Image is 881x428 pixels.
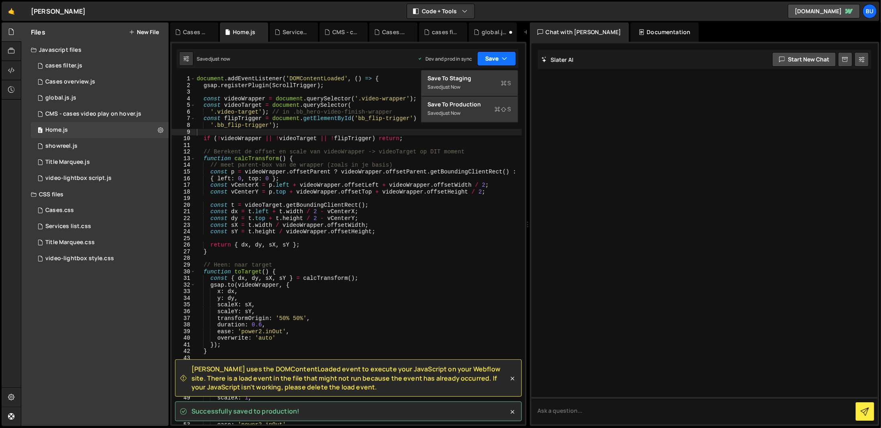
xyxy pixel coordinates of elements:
a: 🤙 [2,2,21,21]
div: 33 [172,288,195,295]
div: 35 [172,302,195,308]
div: 16080/45757.css [31,202,169,218]
div: CMS - cases video play on hover.js [45,110,141,118]
h2: Slater AI [542,56,574,63]
div: 40 [172,335,195,342]
div: 12 [172,149,195,155]
button: Start new chat [772,52,836,67]
div: global.js.js [482,28,507,36]
div: 1 [172,75,195,82]
div: cases filter.js [432,28,458,36]
div: 27 [172,249,195,255]
div: 26 [172,242,195,249]
div: just now [211,55,230,62]
div: 16080/43931.js [31,154,169,170]
div: 28 [172,255,195,262]
div: 38 [172,322,195,328]
div: 45 [172,368,195,375]
div: just now [442,110,461,116]
div: 41 [172,342,195,349]
div: Chat with [PERSON_NAME] [530,22,629,42]
button: Code + Tools [407,4,474,18]
div: 6 [172,109,195,116]
div: just now [442,84,461,90]
div: Documentation [631,22,698,42]
div: 16080/43136.js [31,122,169,138]
div: Home.js [45,126,68,134]
div: 23 [172,222,195,229]
div: CSS files [21,186,169,202]
div: 18 [172,189,195,196]
div: 43 [172,355,195,362]
span: Successfully saved to production! [191,407,299,416]
div: CMS - cases video play on hover.js [332,28,358,36]
div: 10 [172,135,195,142]
div: 37 [172,315,195,322]
div: 16080/45708.js [31,90,169,106]
div: Cases.css [382,28,408,36]
div: Cases overview.js [31,74,169,90]
div: Saved [197,55,230,62]
div: 52 [172,415,195,422]
div: 16 [172,175,195,182]
div: global.js.js [45,94,76,102]
div: New File [523,28,557,36]
div: 7 [172,115,195,122]
div: Saved [428,108,511,118]
div: Javascript files [21,42,169,58]
div: 34 [172,295,195,302]
div: 50 [172,402,195,408]
div: 13 [172,155,195,162]
div: 16080/43141.js [31,106,169,122]
div: 29 [172,262,195,269]
div: 32 [172,282,195,289]
div: 48 [172,388,195,395]
div: cases filter.js [45,62,82,69]
div: 16080/46118.css [31,218,169,234]
div: Dev and prod in sync [417,55,472,62]
div: 11 [172,142,195,149]
div: 9 [172,129,195,136]
span: 0 [38,128,43,134]
div: Home.js [233,28,255,36]
div: 46 [172,375,195,382]
div: 30 [172,269,195,275]
div: Services list.css [45,223,91,230]
div: 16080/44245.js [31,58,169,74]
div: 19 [172,195,195,202]
a: Bu [863,4,877,18]
div: Save to Production [428,100,511,108]
div: 8 [172,122,195,129]
span: [PERSON_NAME] uses the DOMContentLoaded event to execute your JavaScript on your Webflow site. Th... [191,365,509,391]
div: 21 [172,208,195,215]
h2: Files [31,28,45,37]
div: video-lightbox script.js [45,175,112,182]
div: 24 [172,228,195,235]
div: 20 [172,202,195,209]
div: 25 [172,235,195,242]
div: 49 [172,395,195,402]
div: 5 [172,102,195,109]
div: 17 [172,182,195,189]
div: 15 [172,169,195,175]
div: 39 [172,328,195,335]
div: 22 [172,215,195,222]
div: showreel.js [45,143,77,150]
div: 16080/43930.css [31,234,169,251]
button: New File [129,29,159,35]
div: 47 [172,381,195,388]
div: 2 [172,82,195,89]
div: 36 [172,308,195,315]
span: S [501,79,511,87]
div: Save to Staging [428,74,511,82]
div: Title Marquee.js [45,159,90,166]
div: 16080/43926.js [31,170,169,186]
div: 42 [172,348,195,355]
span: S [495,105,511,113]
div: 31 [172,275,195,282]
button: Save to ProductionS Savedjust now [421,96,518,122]
div: 3 [172,89,195,96]
div: 4 [172,96,195,102]
div: 14 [172,162,195,169]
